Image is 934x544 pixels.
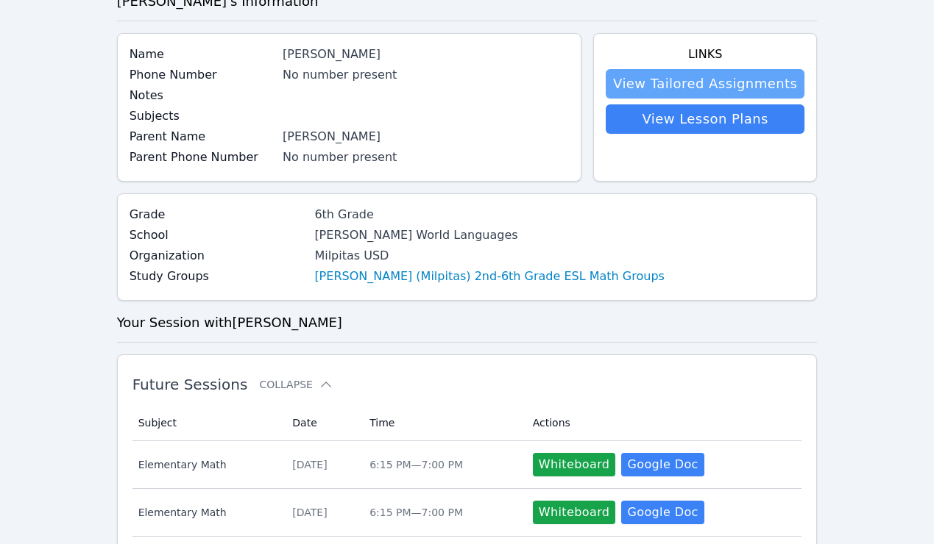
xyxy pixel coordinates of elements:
label: Parent Name [130,128,274,146]
th: Time [361,405,524,441]
button: Collapse [259,377,333,392]
th: Date [283,405,361,441]
a: View Lesson Plans [606,104,804,134]
a: Google Doc [621,501,704,524]
th: Subject [132,405,284,441]
div: [PERSON_NAME] [283,46,569,63]
div: No number present [283,148,569,166]
span: Future Sessions [132,376,248,393]
span: Elementary Math [138,457,275,472]
span: 6:15 PM — 7:00 PM [369,459,463,470]
h3: Your Session with [PERSON_NAME] [117,312,818,333]
div: Milpitas USD [314,247,665,265]
label: Study Groups [130,268,306,285]
tr: Elementary Math[DATE]6:15 PM—7:00 PMWhiteboardGoogle Doc [132,489,802,537]
div: No number present [283,66,569,84]
label: Parent Phone Number [130,148,274,166]
label: Organization [130,247,306,265]
th: Actions [524,405,802,441]
div: [DATE] [292,505,352,520]
div: 6th Grade [314,206,665,223]
label: Name [130,46,274,63]
button: Whiteboard [533,501,616,524]
tr: Elementary Math[DATE]6:15 PM—7:00 PMWhiteboardGoogle Doc [132,441,802,489]
a: Google Doc [621,453,704,476]
label: Notes [130,87,274,104]
label: School [130,226,306,244]
a: View Tailored Assignments [606,69,804,99]
h4: Links [606,46,804,63]
button: Whiteboard [533,453,616,476]
div: [PERSON_NAME] World Languages [314,226,665,244]
label: Subjects [130,107,274,125]
label: Grade [130,206,306,223]
span: Elementary Math [138,505,275,520]
div: [DATE] [292,457,352,472]
div: [PERSON_NAME] [283,128,569,146]
label: Phone Number [130,66,274,84]
a: [PERSON_NAME] (Milpitas) 2nd-6th Grade ESL Math Groups [314,268,665,285]
span: 6:15 PM — 7:00 PM [369,507,463,518]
